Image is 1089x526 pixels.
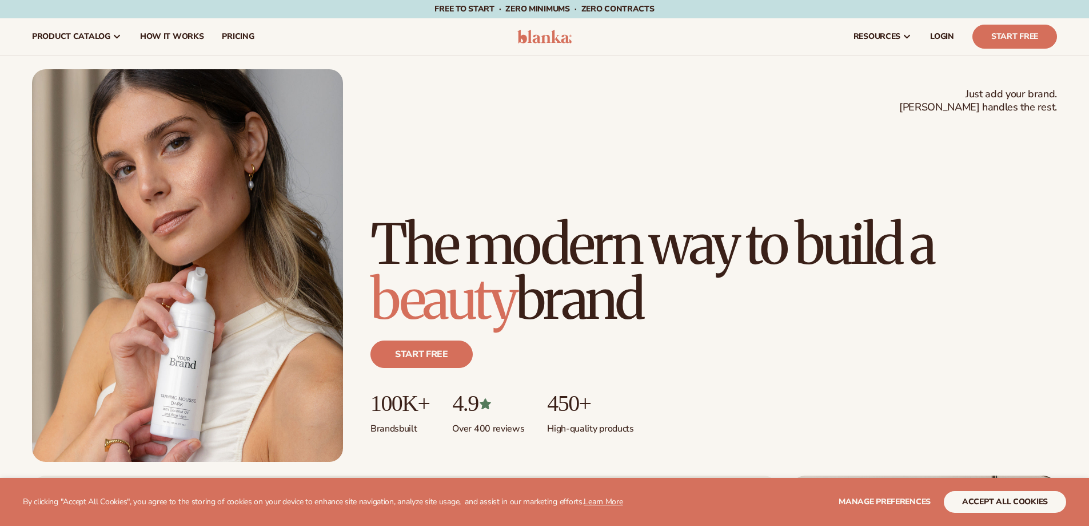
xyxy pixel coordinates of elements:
span: beauty [370,265,516,334]
span: Manage preferences [839,496,931,507]
p: Over 400 reviews [452,416,524,435]
span: product catalog [32,32,110,41]
h1: The modern way to build a brand [370,217,1057,327]
a: Start Free [972,25,1057,49]
a: Learn More [584,496,623,507]
span: pricing [222,32,254,41]
img: logo [517,30,572,43]
button: accept all cookies [944,491,1066,513]
a: resources [844,18,921,55]
p: 100K+ [370,391,429,416]
a: product catalog [23,18,131,55]
p: 4.9 [452,391,524,416]
span: Free to start · ZERO minimums · ZERO contracts [434,3,654,14]
a: pricing [213,18,263,55]
img: Female holding tanning mousse. [32,69,343,462]
span: How It Works [140,32,204,41]
p: Brands built [370,416,429,435]
a: Start free [370,341,473,368]
a: LOGIN [921,18,963,55]
button: Manage preferences [839,491,931,513]
span: resources [853,32,900,41]
span: LOGIN [930,32,954,41]
a: How It Works [131,18,213,55]
p: 450+ [547,391,633,416]
span: Just add your brand. [PERSON_NAME] handles the rest. [899,88,1057,114]
p: By clicking "Accept All Cookies", you agree to the storing of cookies on your device to enhance s... [23,497,623,507]
p: High-quality products [547,416,633,435]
